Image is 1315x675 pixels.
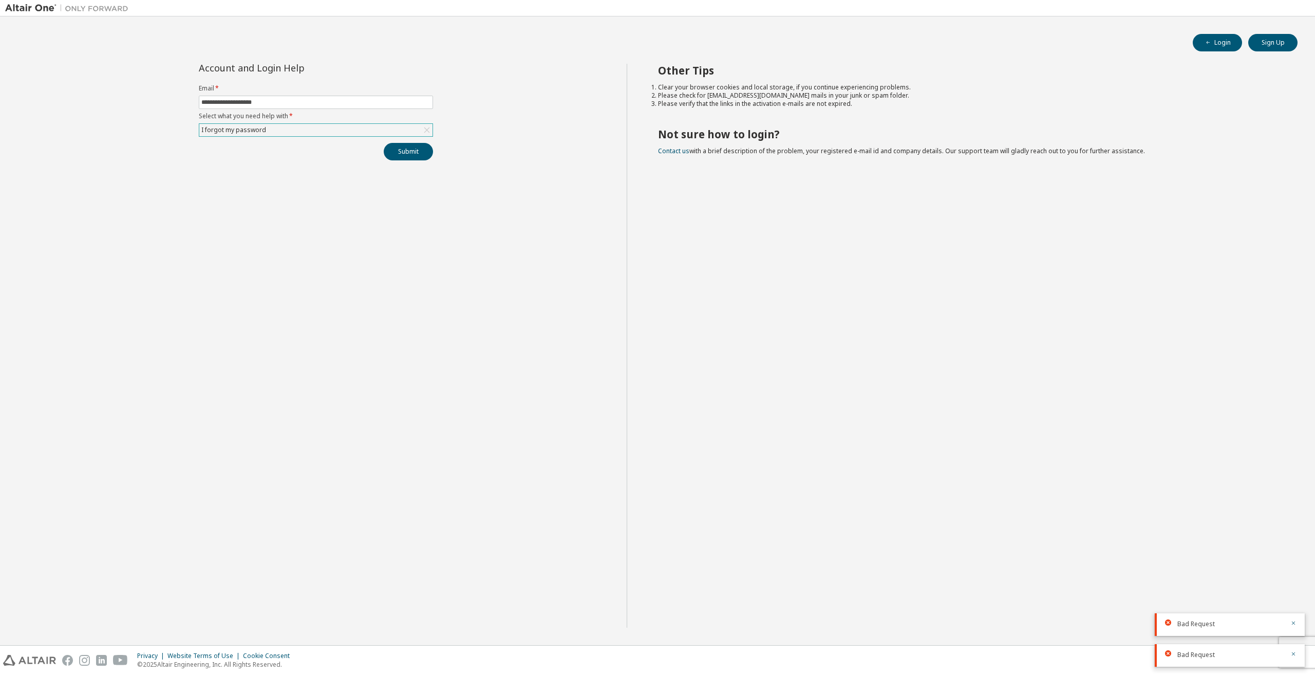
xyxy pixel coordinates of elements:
[200,124,268,136] div: I forgot my password
[658,127,1280,141] h2: Not sure how to login?
[658,100,1280,108] li: Please verify that the links in the activation e-mails are not expired.
[79,655,90,666] img: instagram.svg
[658,147,1145,155] span: with a brief description of the problem, your registered e-mail id and company details. Our suppo...
[96,655,107,666] img: linkedin.svg
[658,147,689,155] a: Contact us
[199,124,433,136] div: I forgot my password
[1177,620,1215,628] span: Bad Request
[384,143,433,160] button: Submit
[243,652,296,660] div: Cookie Consent
[3,655,56,666] img: altair_logo.svg
[658,64,1280,77] h2: Other Tips
[199,64,386,72] div: Account and Login Help
[137,660,296,669] p: © 2025 Altair Engineering, Inc. All Rights Reserved.
[1177,651,1215,659] span: Bad Request
[62,655,73,666] img: facebook.svg
[199,112,433,120] label: Select what you need help with
[1193,34,1242,51] button: Login
[113,655,128,666] img: youtube.svg
[1248,34,1298,51] button: Sign Up
[199,84,433,93] label: Email
[658,83,1280,92] li: Clear your browser cookies and local storage, if you continue experiencing problems.
[658,92,1280,100] li: Please check for [EMAIL_ADDRESS][DOMAIN_NAME] mails in your junk or spam folder.
[5,3,134,13] img: Altair One
[167,652,243,660] div: Website Terms of Use
[137,652,167,660] div: Privacy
